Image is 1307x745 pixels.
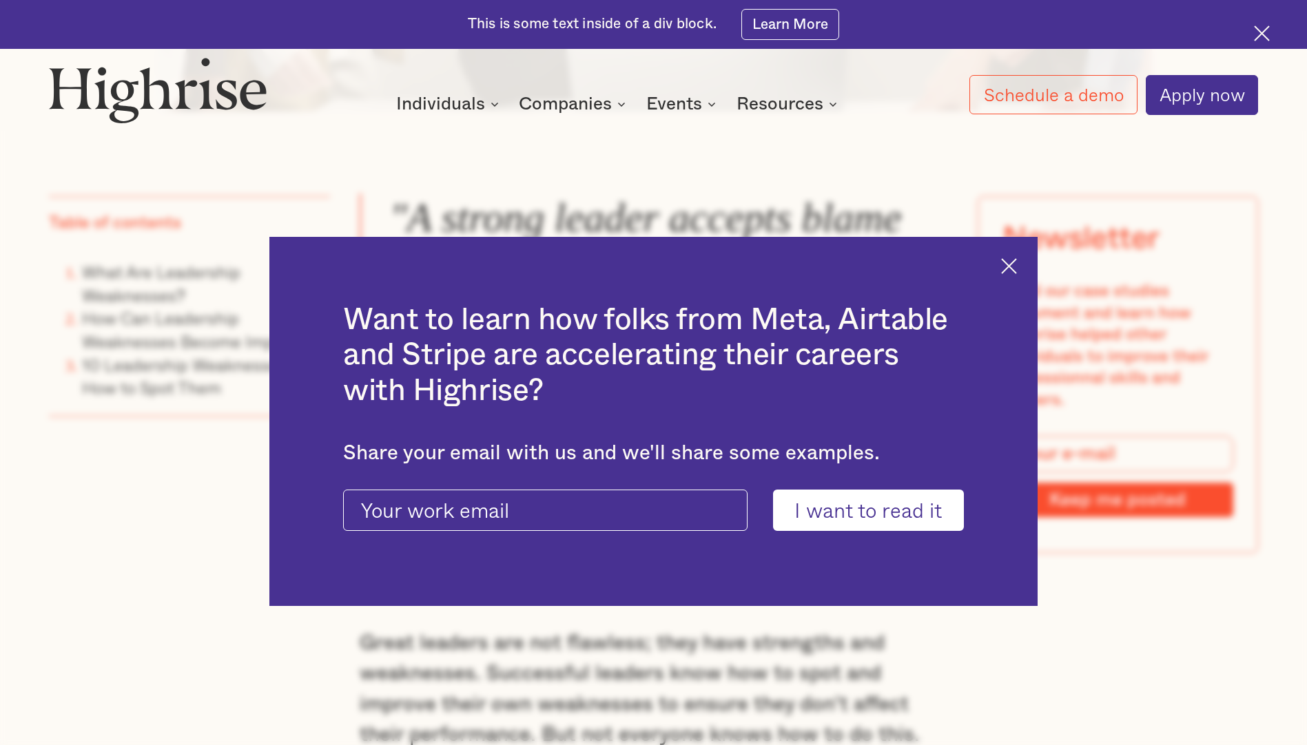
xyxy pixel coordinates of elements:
[646,96,720,112] div: Events
[1146,75,1258,115] a: Apply now
[646,96,702,112] div: Events
[396,96,503,112] div: Individuals
[969,75,1137,114] a: Schedule a demo
[343,490,964,530] form: current-ascender-blog-article-modal-form
[396,96,485,112] div: Individuals
[468,14,717,34] div: This is some text inside of a div block.
[773,490,964,530] input: I want to read it
[1254,25,1270,41] img: Cross icon
[1001,258,1017,274] img: Cross icon
[741,9,840,40] a: Learn More
[343,441,964,465] div: Share your email with us and we'll share some examples.
[519,96,630,112] div: Companies
[343,490,748,530] input: Your work email
[737,96,841,112] div: Resources
[737,96,823,112] div: Resources
[343,302,964,409] h2: Want to learn how folks from Meta, Airtable and Stripe are accelerating their careers with Highrise?
[519,96,612,112] div: Companies
[49,57,267,123] img: Highrise logo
